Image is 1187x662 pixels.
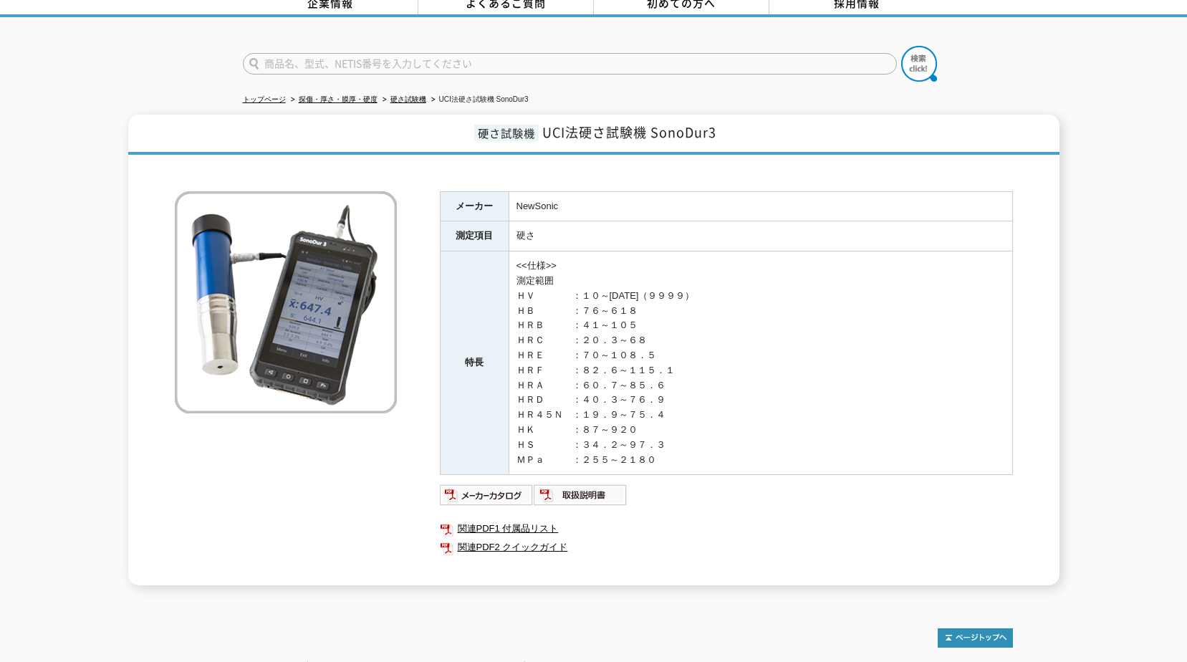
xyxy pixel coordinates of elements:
[243,53,897,75] input: 商品名、型式、NETIS番号を入力してください
[440,251,509,475] th: 特長
[440,538,1013,557] a: 関連PDF2 クイックガイド
[509,251,1012,475] td: <<仕様>> 測定範囲 ＨＶ ：１０～[DATE]（９９９９） ＨＢ ：７６～６１８ ＨＲＢ ：４１～１０５ ＨＲＣ ：２０．３～６８ ＨＲＥ ：７０～１０８．５ ＨＲＦ ：８２．６～１１５．１...
[440,494,534,504] a: メーカーカタログ
[243,95,286,103] a: トップページ
[299,95,378,103] a: 探傷・厚さ・膜厚・硬度
[175,191,397,413] img: UCI法硬さ試験機 SonoDur3
[390,95,426,103] a: 硬さ試験機
[938,628,1013,648] img: トップページへ
[534,494,628,504] a: 取扱説明書
[440,519,1013,538] a: 関連PDF1 付属品リスト
[509,221,1012,251] td: 硬さ
[534,484,628,507] img: 取扱説明書
[440,191,509,221] th: メーカー
[440,221,509,251] th: 測定項目
[428,92,529,107] li: UCI法硬さ試験機 SonoDur3
[474,125,539,141] span: 硬さ試験機
[440,484,534,507] img: メーカーカタログ
[542,123,716,142] span: UCI法硬さ試験機 SonoDur3
[509,191,1012,221] td: NewSonic
[901,46,937,82] img: btn_search.png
